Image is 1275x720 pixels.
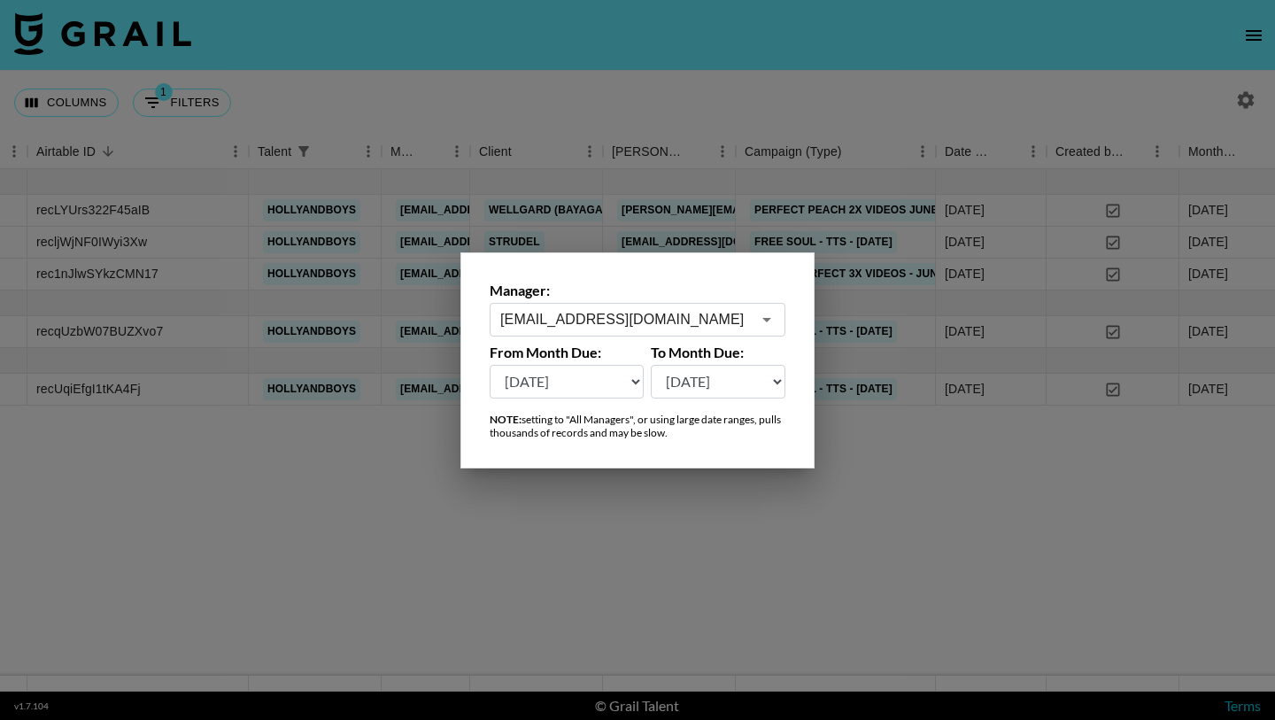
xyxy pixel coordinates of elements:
strong: NOTE: [490,413,522,426]
label: Manager: [490,282,785,299]
label: From Month Due: [490,344,644,361]
button: Open [754,307,779,332]
label: To Month Due: [651,344,786,361]
div: setting to "All Managers", or using large date ranges, pulls thousands of records and may be slow. [490,413,785,439]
